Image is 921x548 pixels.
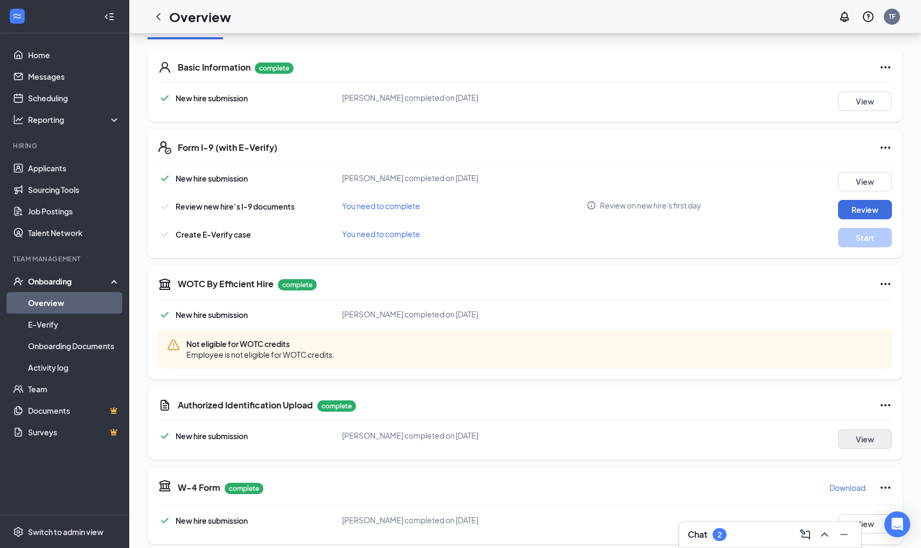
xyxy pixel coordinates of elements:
[186,338,334,349] span: Not eligible for WOTC credits
[176,93,248,103] span: New hire submission
[12,11,23,22] svg: WorkstreamLogo
[28,179,120,200] a: Sourcing Tools
[879,61,892,74] svg: Ellipses
[838,200,892,219] button: Review
[879,399,892,412] svg: Ellipses
[158,429,171,442] svg: Checkmark
[28,526,103,537] div: Switch to admin view
[28,114,121,125] div: Reporting
[342,515,478,525] span: [PERSON_NAME] completed on [DATE]
[600,200,701,211] span: Review on new hire's first day
[28,378,120,400] a: Team
[797,526,814,543] button: ComposeMessage
[28,200,120,222] a: Job Postings
[28,292,120,314] a: Overview
[176,516,248,525] span: New hire submission
[835,526,853,543] button: Minimize
[342,229,420,239] span: You need to complete
[158,308,171,321] svg: Checkmark
[225,483,263,494] p: complete
[158,200,171,213] svg: Checkmark
[13,276,24,287] svg: UserCheck
[342,201,420,211] span: You need to complete
[178,142,277,154] h5: Form I-9 (with E-Verify)
[838,92,892,111] button: View
[158,61,171,74] svg: User
[158,514,171,527] svg: Checkmark
[838,228,892,247] button: Start
[838,528,850,541] svg: Minimize
[879,278,892,290] svg: Ellipses
[158,141,171,154] svg: FormI9EVerifyIcon
[13,254,118,263] div: Team Management
[158,399,171,412] svg: CustomFormIcon
[13,114,24,125] svg: Analysis
[342,93,478,102] span: [PERSON_NAME] completed on [DATE]
[178,61,250,73] h5: Basic Information
[158,278,171,290] svg: Government
[13,141,118,150] div: Hiring
[178,482,220,494] h5: W-4 Form
[28,400,120,421] a: DocumentsCrown
[186,349,334,360] span: Employee is not eligible for WOTC credits.
[28,87,120,109] a: Scheduling
[838,429,892,449] button: View
[176,431,248,441] span: New hire submission
[799,528,812,541] svg: ComposeMessage
[342,309,478,319] span: [PERSON_NAME] completed on [DATE]
[158,330,892,369] div: Not eligible for WOTC credits
[158,172,171,185] svg: Checkmark
[816,526,833,543] button: ChevronUp
[28,357,120,378] a: Activity log
[158,479,171,492] svg: TaxGovernmentIcon
[178,399,313,411] h5: Authorized Identification Upload
[342,173,478,183] span: [PERSON_NAME] completed on [DATE]
[838,514,892,533] button: View
[28,157,120,179] a: Applicants
[884,511,910,537] div: Open Intercom Messenger
[829,482,866,493] p: Download
[829,479,866,496] button: Download
[717,530,722,539] div: 2
[167,338,180,351] svg: Warning
[879,481,892,494] svg: Ellipses
[169,8,231,26] h1: Overview
[838,172,892,191] button: View
[176,310,248,320] span: New hire submission
[158,92,171,105] svg: Checkmark
[278,279,317,290] p: complete
[28,276,111,287] div: Onboarding
[104,11,115,22] svg: Collapse
[28,335,120,357] a: Onboarding Documents
[342,431,478,440] span: [PERSON_NAME] completed on [DATE]
[587,200,596,210] svg: Info
[13,526,24,537] svg: Settings
[255,63,294,74] p: complete
[28,314,120,335] a: E-Verify
[28,66,120,87] a: Messages
[889,12,896,21] div: TF
[176,202,295,211] span: Review new hire’s I-9 documents
[838,10,851,23] svg: Notifications
[28,222,120,244] a: Talent Network
[158,228,171,241] svg: Checkmark
[176,230,251,239] span: Create E-Verify case
[28,44,120,66] a: Home
[317,400,356,412] p: complete
[862,10,875,23] svg: QuestionInfo
[152,10,165,23] svg: ChevronLeft
[178,278,274,290] h5: WOTC By Efficient Hire
[28,421,120,443] a: SurveysCrown
[688,529,707,540] h3: Chat
[818,528,831,541] svg: ChevronUp
[176,174,248,183] span: New hire submission
[879,141,892,154] svg: Ellipses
